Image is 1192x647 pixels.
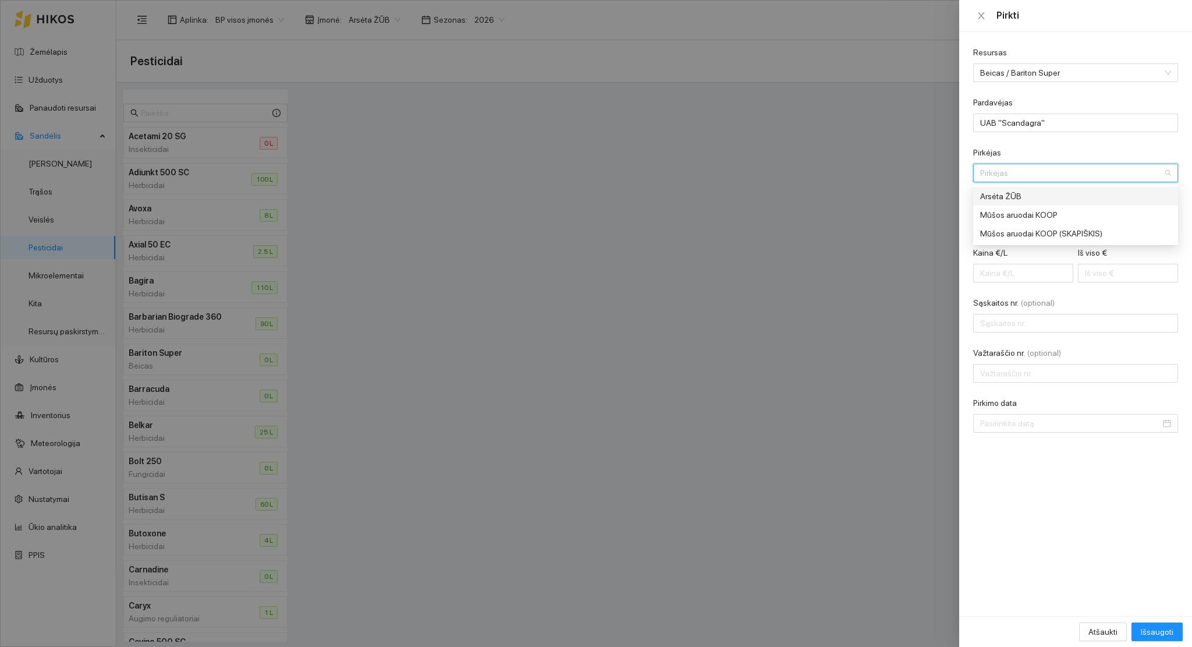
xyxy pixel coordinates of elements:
[1021,297,1055,309] span: (optional)
[973,347,1061,359] label: Važtaraščio nr.
[973,147,1001,159] label: Pirkėjas
[980,190,1155,203] div: Arsėta ŽŪB
[973,206,1178,224] div: Mūšos aruodai KOOP
[973,10,989,22] button: Close
[973,247,1007,259] label: Kaina €/L
[980,64,1155,82] span: Beicas / Bariton Super
[1131,623,1183,641] button: Išsaugoti
[1078,264,1178,282] input: Iš viso €
[973,187,1178,206] div: Arsėta ŽŪB
[980,417,1161,430] input: Pirkimo data
[973,97,1013,109] label: Pardavėjas
[973,264,1073,282] input: Kaina €/L
[973,297,1055,309] label: Sąskaitos nr.
[1141,625,1173,638] span: Išsaugoti
[973,224,1178,243] div: Mūšos aruodai KOOP (SKAPIŠKIS)
[1078,247,1107,259] label: Iš viso €
[1079,623,1127,641] button: Atšaukti
[973,364,1178,383] input: Važtaraščio nr.
[980,227,1155,240] div: Mūšos aruodai KOOP (SKAPIŠKIS)
[1027,347,1061,359] span: (optional)
[980,164,1163,182] input: Pirkėjas
[996,9,1178,22] div: Pirkti
[980,208,1155,221] div: Mūšos aruodai KOOP
[973,397,1017,409] label: Pirkimo data
[973,47,1007,59] label: Resursas
[973,314,1178,333] input: Sąskaitos nr.
[973,114,1178,132] input: Pardavėjas
[1088,625,1117,638] span: Atšaukti
[977,11,986,20] span: close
